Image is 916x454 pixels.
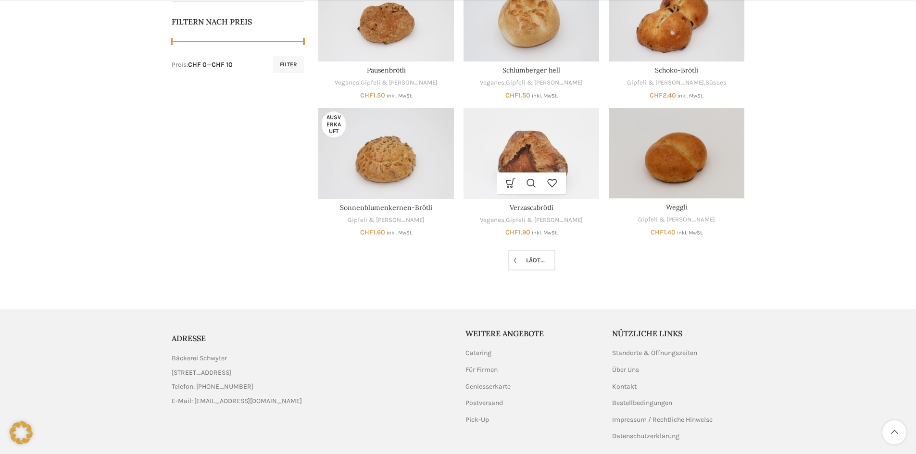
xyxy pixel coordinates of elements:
a: Süsses [705,78,727,87]
h5: Filtern nach Preis [172,16,304,27]
div: Preis: — [172,60,233,70]
bdi: 2.40 [650,91,676,99]
h5: Nützliche Links [612,328,745,339]
span: CHF 10 [212,61,233,69]
a: In den Warenkorb legen: „Verzascabrötli“ [501,172,521,194]
bdi: 1.50 [505,91,530,99]
a: Schlumberger hell [502,66,560,74]
div: , [464,216,599,225]
span: CHF [650,91,663,99]
span: Bäckerei Schwyter [172,353,227,364]
a: Postversand [465,398,504,408]
span: [STREET_ADDRESS] [172,368,231,378]
a: Gipfeli & [PERSON_NAME] [506,216,583,225]
a: Scroll to top button [882,420,906,444]
a: Impressum / Rechtliche Hinweise [612,415,714,425]
small: inkl. MwSt. [532,93,558,99]
a: Verzascabrötli [510,203,553,212]
div: , [609,78,744,87]
a: Gipfeli & [PERSON_NAME] [361,78,438,87]
a: Weggli [609,108,744,198]
div: , [318,78,454,87]
span: E-Mail: [EMAIL_ADDRESS][DOMAIN_NAME] [172,396,302,406]
a: Pausenbrötli [367,66,406,74]
div: , [464,78,599,87]
a: Veganes [480,78,504,87]
span: CHF [505,228,518,236]
a: Über Uns [612,365,640,375]
small: inkl. MwSt. [677,230,703,236]
a: Sonnenblumenkernen-Brötli [318,108,454,198]
a: Kontakt [612,382,638,392]
span: CHF [505,91,518,99]
a: Für Firmen [465,365,499,375]
small: inkl. MwSt. [678,93,703,99]
a: Veganes [335,78,359,87]
a: Catering [465,348,492,358]
small: inkl. MwSt. [387,230,413,236]
a: Gipfeli & [PERSON_NAME] [506,78,583,87]
a: Datenschutzerklärung [612,431,680,441]
button: Filter [273,56,304,73]
span: CHF [360,228,373,236]
span: CHF [651,228,664,236]
bdi: 1.50 [360,91,385,99]
a: Gipfeli & [PERSON_NAME] [348,216,425,225]
a: Schnellansicht [521,172,542,194]
a: Standorte & Öffnungszeiten [612,348,698,358]
bdi: 1.60 [360,228,385,236]
a: Geniesserkarte [465,382,512,392]
span: Lädt... [518,257,545,264]
span: CHF [360,91,373,99]
h5: Weitere Angebote [465,328,598,339]
small: inkl. MwSt. [532,230,558,236]
a: Schoko-Brötli [655,66,698,74]
a: Gipfeli & [PERSON_NAME] [627,78,704,87]
a: List item link [172,381,451,392]
a: Bestellbedingungen [612,398,673,408]
bdi: 1.40 [651,228,676,236]
a: Gipfeli & [PERSON_NAME] [638,215,715,224]
span: CHF 0 [188,61,207,69]
small: inkl. MwSt. [387,93,413,99]
span: ADRESSE [172,333,206,343]
span: Ausverkauft [322,111,346,137]
a: Sonnenblumenkernen-Brötli [340,203,432,212]
a: Pick-Up [465,415,490,425]
a: Veganes [480,216,504,225]
a: Weggli [666,203,688,211]
bdi: 1.90 [505,228,530,236]
a: Verzascabrötli [464,108,599,198]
